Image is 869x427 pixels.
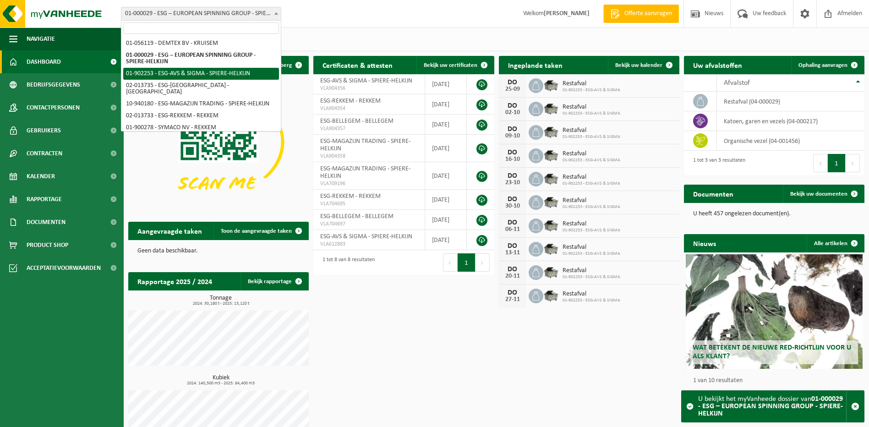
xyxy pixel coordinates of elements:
span: 01-902253 - ESG-AVS & SIGMA [563,88,620,93]
a: Toon de aangevraagde taken [213,222,308,240]
span: Rapportage [27,188,62,211]
span: 01-902253 - ESG-AVS & SIGMA [563,158,620,163]
div: DO [503,172,522,180]
span: Restafval [563,267,620,274]
a: Wat betekent de nieuwe RED-richtlijn voor u als klant? [686,254,863,369]
div: 23-10 [503,180,522,186]
span: ESG-AVS & SIGMA - SPIERE-HELKIJN [320,77,412,84]
span: 01-902253 - ESG-AVS & SIGMA [563,274,620,280]
span: ESG-REKKEM - REKKEM [320,98,381,104]
button: Verberg [264,56,308,74]
span: ESG-BELLEGEM - BELLEGEM [320,213,394,220]
button: Previous [813,154,828,172]
span: 01-902253 - ESG-AVS & SIGMA [563,181,620,186]
h2: Uw afvalstoffen [684,56,751,74]
span: ESG-MAGAZIJN TRADING - SPIERE-HELKIJN [320,138,410,152]
img: WB-5000-GAL-GY-01 [543,77,559,93]
span: VLA904358 [320,153,418,160]
span: VLA704697 [320,220,418,228]
span: 01-902253 - ESG-AVS & SIGMA [563,204,620,210]
img: WB-5000-GAL-GY-01 [543,287,559,303]
div: 27-11 [503,296,522,303]
span: 2024: 140,500 m3 - 2025: 84,400 m3 [133,381,309,386]
div: DO [503,196,522,203]
td: restafval (04-000029) [717,92,864,111]
p: 1 van 10 resultaten [693,378,860,384]
span: ESG-REKKEM - REKKEM [320,193,381,200]
span: Restafval [563,127,620,134]
li: 10-940180 - ESG-MAGAZIJN TRADING - SPIERE-HELKIJN [123,98,279,110]
span: Wat betekent de nieuwe RED-richtlijn voor u als klant? [693,344,851,360]
span: VLA612883 [320,241,418,248]
button: Next [475,253,490,272]
span: Restafval [563,290,620,298]
div: 06-11 [503,226,522,233]
span: Documenten [27,211,66,234]
button: Previous [443,253,458,272]
h2: Nieuws [684,234,725,252]
div: DO [503,219,522,226]
span: Contactpersonen [27,96,80,119]
span: ESG-BELLEGEM - BELLEGEM [320,118,394,125]
span: ESG-AVS & SIGMA - SPIERE-HELKIJN [320,233,412,240]
button: Next [846,154,860,172]
td: [DATE] [425,115,467,135]
span: VLA704695 [320,200,418,208]
div: DO [503,102,522,109]
span: Bedrijfsgegevens [27,73,80,96]
span: Restafval [563,80,620,88]
img: WB-5000-GAL-GY-01 [543,124,559,139]
span: Restafval [563,150,620,158]
td: [DATE] [425,190,467,210]
span: 01-902253 - ESG-AVS & SIGMA [563,111,620,116]
div: 1 tot 8 van 8 resultaten [318,252,375,273]
div: DO [503,289,522,296]
span: 01-902253 - ESG-AVS & SIGMA [563,298,620,303]
span: Verberg [272,62,292,68]
div: 13-11 [503,250,522,256]
span: VLA904354 [320,105,418,112]
div: DO [503,149,522,156]
td: [DATE] [425,74,467,94]
img: WB-5000-GAL-GY-01 [543,170,559,186]
img: WB-5000-GAL-GY-01 [543,100,559,116]
span: Kalender [27,165,55,188]
h2: Rapportage 2025 / 2024 [128,272,221,290]
li: 01-000029 - ESG – EUROPEAN SPINNING GROUP - SPIERE-HELKIJN [123,49,279,68]
h2: Documenten [684,185,743,203]
li: 02-013735 - ESG-[GEOGRAPHIC_DATA] - [GEOGRAPHIC_DATA] [123,80,279,98]
span: Ophaling aanvragen [798,62,847,68]
span: Bekijk uw documenten [790,191,847,197]
span: Restafval [563,174,620,181]
h2: Certificaten & attesten [313,56,402,74]
div: DO [503,242,522,250]
div: 20-11 [503,273,522,279]
strong: 01-000029 - ESG – EUROPEAN SPINNING GROUP - SPIERE-HELKIJN [698,395,843,417]
div: 02-10 [503,109,522,116]
div: U bekijkt het myVanheede dossier van [698,391,846,422]
div: DO [503,126,522,133]
div: 1 tot 3 van 3 resultaten [689,153,745,173]
div: DO [503,79,522,86]
div: 25-09 [503,86,522,93]
p: Geen data beschikbaar. [137,248,300,254]
h3: Tonnage [133,295,309,306]
li: 01-900278 - SYMACO NV - REKKEM [123,122,279,134]
td: [DATE] [425,94,467,115]
td: [DATE] [425,230,467,250]
span: 01-902253 - ESG-AVS & SIGMA [563,134,620,140]
button: 1 [828,154,846,172]
div: DO [503,266,522,273]
span: 2024: 30,180 t - 2025: 13,120 t [133,301,309,306]
a: Offerte aanvragen [603,5,679,23]
span: Toon de aangevraagde taken [221,228,292,234]
h3: Kubiek [133,375,309,386]
a: Bekijk rapportage [240,272,308,290]
span: Restafval [563,220,620,228]
img: WB-5000-GAL-GY-01 [543,241,559,256]
div: 09-10 [503,133,522,139]
span: VLA904357 [320,125,418,132]
span: Offerte aanvragen [622,9,674,18]
div: 30-10 [503,203,522,209]
span: 01-000029 - ESG – EUROPEAN SPINNING GROUP - SPIERE-HELKIJN [121,7,281,20]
